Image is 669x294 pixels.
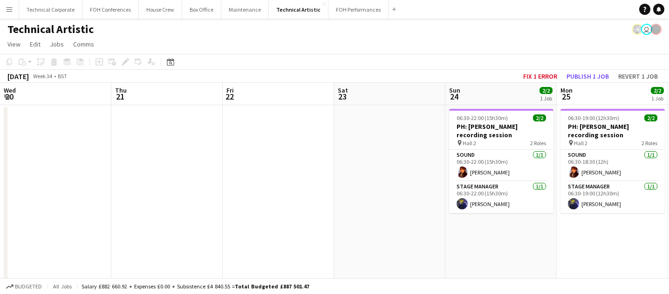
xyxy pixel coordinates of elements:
span: 2/2 [533,114,546,121]
span: Thu [115,86,127,94]
span: Total Budgeted £887 501.47 [235,283,309,290]
span: Hall 2 [463,140,476,147]
app-user-avatar: Gabrielle Barr [650,24,662,35]
span: Wed [4,86,16,94]
a: View [4,38,24,50]
span: 22 [225,91,234,102]
button: House Crew [139,0,182,19]
a: Comms [69,38,98,50]
button: Revert 1 job [614,70,662,82]
button: Fix 1 error [519,70,561,82]
app-job-card: 06:30-22:00 (15h30m)2/2PH: [PERSON_NAME] recording session Hall 22 RolesSound1/106:30-22:00 (15h3... [449,109,553,213]
span: 2 Roles [642,140,657,147]
app-user-avatar: Nathan PERM Birdsall [641,24,652,35]
span: Jobs [50,40,64,48]
a: Jobs [46,38,68,50]
span: 2/2 [539,87,553,94]
span: Hall 2 [574,140,587,147]
app-user-avatar: Krisztian PERM Vass [632,24,643,35]
button: FOH Performances [328,0,389,19]
span: 24 [448,91,460,102]
div: 1 Job [651,95,663,102]
span: Budgeted [15,283,42,290]
button: Budgeted [5,281,43,292]
app-card-role: Stage Manager1/106:30-19:00 (12h30m)[PERSON_NAME] [560,181,665,213]
span: 06:30-22:00 (15h30m) [457,114,508,121]
app-card-role: Sound1/106:30-22:00 (15h30m)[PERSON_NAME] [449,150,553,181]
span: 2 Roles [530,140,546,147]
span: All jobs [51,283,74,290]
h1: Technical Artistic [7,22,94,36]
span: 06:30-19:00 (12h30m) [568,114,619,121]
h3: PH: [PERSON_NAME] recording session [560,122,665,139]
button: Box Office [182,0,221,19]
button: Technical Corporate [19,0,82,19]
div: BST [58,73,67,80]
div: Salary £882 660.92 + Expenses £0.00 + Subsistence £4 840.55 = [82,283,309,290]
div: [DATE] [7,72,29,81]
button: Publish 1 job [563,70,613,82]
span: 20 [2,91,16,102]
span: Fri [226,86,234,94]
span: Edit [30,40,41,48]
span: Sun [449,86,460,94]
app-job-card: 06:30-19:00 (12h30m)2/2PH: [PERSON_NAME] recording session Hall 22 RolesSound1/106:30-18:30 (12h)... [560,109,665,213]
span: 25 [559,91,573,102]
span: Sat [338,86,348,94]
a: Edit [26,38,44,50]
div: 1 Job [540,95,552,102]
button: Technical Artistic [269,0,328,19]
span: 21 [114,91,127,102]
span: Comms [73,40,94,48]
span: 23 [336,91,348,102]
app-card-role: Sound1/106:30-18:30 (12h)[PERSON_NAME] [560,150,665,181]
button: FOH Conferences [82,0,139,19]
span: View [7,40,20,48]
span: Week 34 [31,73,54,80]
h3: PH: [PERSON_NAME] recording session [449,122,553,139]
button: Maintenance [221,0,269,19]
app-card-role: Stage Manager1/106:30-22:00 (15h30m)[PERSON_NAME] [449,181,553,213]
span: 2/2 [644,114,657,121]
span: 2/2 [651,87,664,94]
span: Mon [560,86,573,94]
